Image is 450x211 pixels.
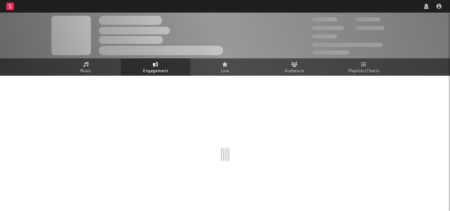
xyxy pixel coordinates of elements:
[260,58,329,76] a: Audience
[312,17,337,21] span: 300,000
[51,58,121,76] a: Music
[355,26,384,30] span: 1,000,000
[355,17,380,21] span: 100,000
[312,50,349,55] span: Jump Score: 85.0
[80,67,92,75] span: Music
[312,34,337,38] span: 100,000
[312,43,383,47] span: 50,000,000 Monthly Listeners
[329,58,399,76] a: Playlists/Charts
[348,67,380,75] span: Playlists/Charts
[285,67,304,75] span: Audience
[143,67,168,75] span: Engagement
[121,58,190,76] a: Engagement
[221,67,229,75] span: Live
[190,58,260,76] a: Live
[312,26,344,30] span: 50,000,000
